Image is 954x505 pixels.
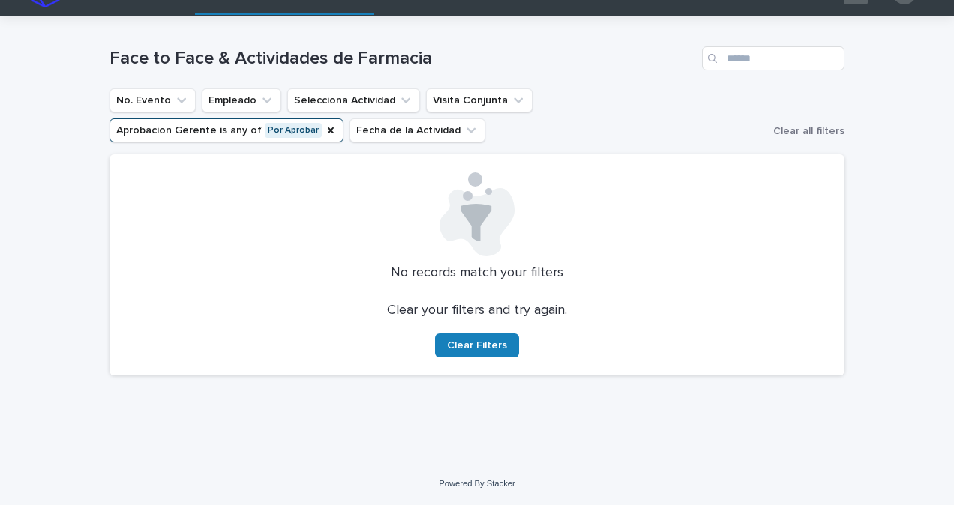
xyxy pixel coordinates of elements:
[287,88,420,112] button: Selecciona Actividad
[127,265,826,282] p: No records match your filters
[767,120,844,142] button: Clear all filters
[202,88,281,112] button: Empleado
[109,88,196,112] button: No. Evento
[426,88,532,112] button: Visita Conjunta
[439,479,514,488] a: Powered By Stacker
[702,46,844,70] input: Search
[109,118,343,142] button: Aprobacion Gerente
[109,48,696,70] h1: Face to Face & Actividades de Farmacia
[349,118,485,142] button: Fecha de la Actividad
[773,126,844,136] span: Clear all filters
[435,333,519,357] button: Clear Filters
[387,303,567,319] p: Clear your filters and try again.
[447,340,507,351] span: Clear Filters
